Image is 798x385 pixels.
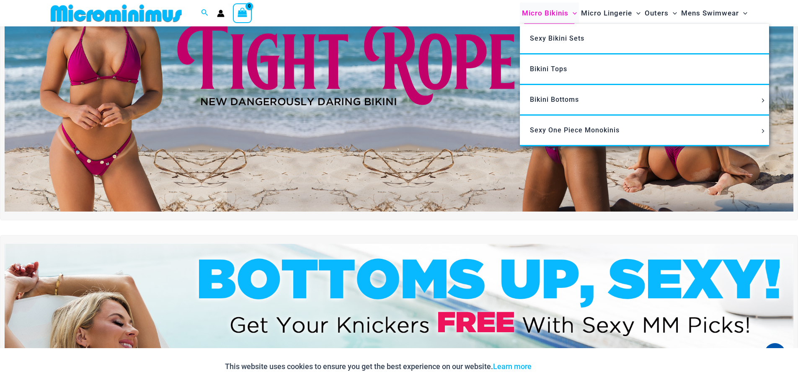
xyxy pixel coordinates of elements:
[522,3,568,24] span: Micro Bikinis
[645,3,669,24] span: Outers
[669,3,677,24] span: Menu Toggle
[579,3,643,24] a: Micro LingerieMenu ToggleMenu Toggle
[632,3,640,24] span: Menu Toggle
[581,3,632,24] span: Micro Lingerie
[679,3,749,24] a: Mens SwimwearMenu ToggleMenu Toggle
[681,3,739,24] span: Mens Swimwear
[739,3,747,24] span: Menu Toggle
[568,3,577,24] span: Menu Toggle
[493,362,532,371] a: Learn more
[530,126,620,134] span: Sexy One Piece Monokinis
[217,10,225,17] a: Account icon link
[519,1,751,25] nav: Site Navigation
[530,65,567,73] span: Bikini Tops
[520,116,769,146] a: Sexy One Piece MonokinisMenu ToggleMenu Toggle
[201,8,209,18] a: Search icon link
[47,4,185,23] img: MM SHOP LOGO FLAT
[520,24,769,54] a: Sexy Bikini Sets
[538,357,573,377] button: Accept
[643,3,679,24] a: OutersMenu ToggleMenu Toggle
[225,360,532,373] p: This website uses cookies to ensure you get the best experience on our website.
[520,54,769,85] a: Bikini Tops
[530,96,579,103] span: Bikini Bottoms
[520,3,579,24] a: Micro BikinisMenu ToggleMenu Toggle
[530,34,584,42] span: Sexy Bikini Sets
[233,3,252,23] a: View Shopping Cart, empty
[758,98,767,103] span: Menu Toggle
[520,85,769,116] a: Bikini BottomsMenu ToggleMenu Toggle
[758,129,767,133] span: Menu Toggle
